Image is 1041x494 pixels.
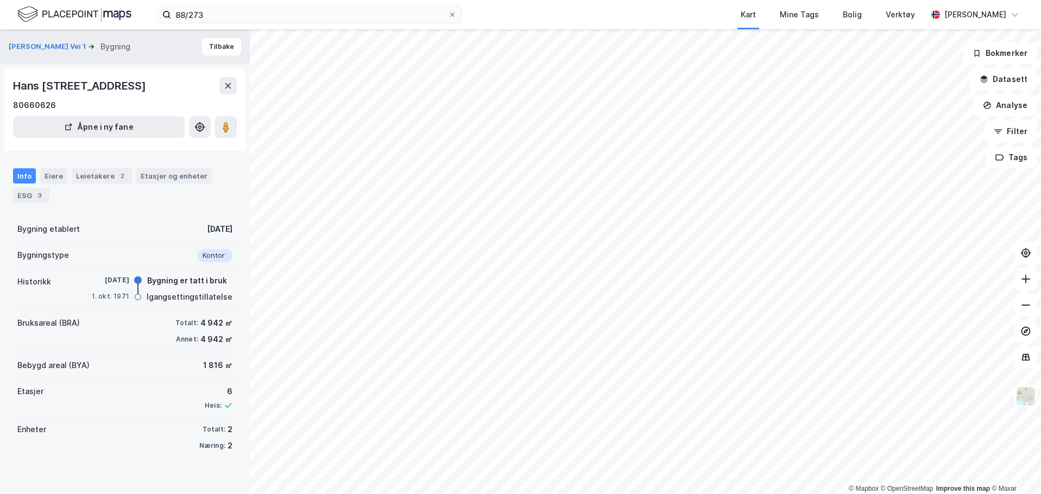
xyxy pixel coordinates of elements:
[13,188,49,203] div: ESG
[40,168,67,183] div: Eiere
[13,168,36,183] div: Info
[987,442,1041,494] div: Kontrollprogram for chat
[203,425,225,434] div: Totalt:
[203,359,232,372] div: 1 816 ㎡
[17,359,90,372] div: Bebygd areal (BYA)
[202,38,241,55] button: Tilbake
[1015,386,1036,407] img: Z
[200,316,232,330] div: 4 942 ㎡
[970,68,1037,90] button: Datasett
[986,147,1037,168] button: Tags
[205,385,232,398] div: 6
[141,171,207,181] div: Etasjer og enheter
[86,275,129,285] div: [DATE]
[207,223,232,236] div: [DATE]
[228,423,232,436] div: 2
[843,8,862,21] div: Bolig
[17,275,51,288] div: Historikk
[17,223,80,236] div: Bygning etablert
[176,335,198,344] div: Annet:
[34,190,45,201] div: 3
[72,168,132,183] div: Leietakere
[17,5,131,24] img: logo.f888ab2527a4732fd821a326f86c7f29.svg
[17,385,43,398] div: Etasjer
[17,316,80,330] div: Bruksareal (BRA)
[9,41,88,52] button: [PERSON_NAME] Vei 1
[147,290,232,303] div: Igangsettingstillatelse
[228,439,232,452] div: 2
[849,485,879,492] a: Mapbox
[86,292,129,301] div: 1. okt. 1971
[199,441,225,450] div: Næring:
[147,274,227,287] div: Bygning er tatt i bruk
[171,7,448,23] input: Søk på adresse, matrikkel, gårdeiere, leietakere eller personer
[17,249,69,262] div: Bygningstype
[963,42,1037,64] button: Bokmerker
[13,99,56,112] div: 80660626
[886,8,915,21] div: Verktøy
[117,170,128,181] div: 2
[100,40,130,53] div: Bygning
[205,401,222,410] div: Heis:
[985,121,1037,142] button: Filter
[881,485,933,492] a: OpenStreetMap
[741,8,756,21] div: Kart
[780,8,819,21] div: Mine Tags
[175,319,198,327] div: Totalt:
[13,77,148,94] div: Hans [STREET_ADDRESS]
[13,116,185,138] button: Åpne i ny fane
[936,485,990,492] a: Improve this map
[974,94,1037,116] button: Analyse
[200,333,232,346] div: 4 942 ㎡
[944,8,1006,21] div: [PERSON_NAME]
[17,423,46,436] div: Enheter
[987,442,1041,494] iframe: Chat Widget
